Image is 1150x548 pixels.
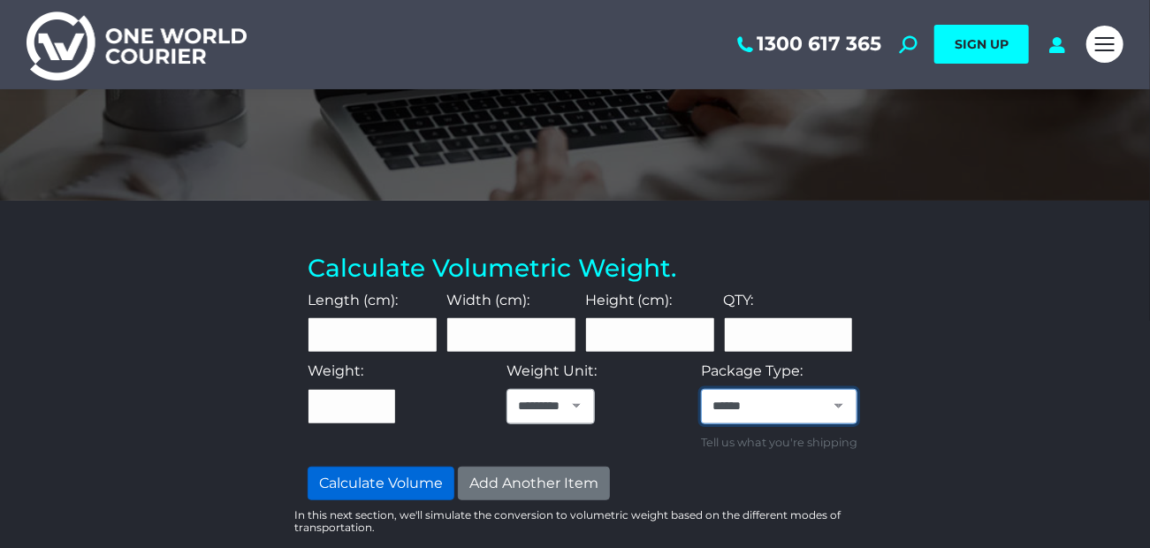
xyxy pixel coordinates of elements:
[308,362,363,381] label: Weight:
[701,362,803,381] label: Package Type:
[585,291,673,310] label: Height (cm):
[458,467,610,500] button: Add Another Item
[934,25,1029,64] a: SIGN UP
[308,254,853,284] h3: Calculate Volumetric Weight.
[1086,26,1123,63] a: Mobile menu icon
[294,509,866,535] p: In this next section, we'll simulate the conversion to volumetric weight based on the different m...
[308,467,454,500] button: Calculate Volume
[446,291,529,310] label: Width (cm):
[701,433,857,453] small: Tell us what you're shipping
[735,33,881,56] a: 1300 617 365
[955,36,1009,52] span: SIGN UP
[506,362,597,381] label: Weight Unit:
[724,291,754,310] label: QTY:
[308,291,398,310] label: Length (cm):
[27,9,247,80] img: One World Courier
